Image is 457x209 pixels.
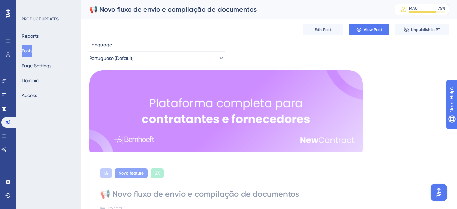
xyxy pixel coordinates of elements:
[22,30,39,42] button: Reports
[89,5,378,14] div: 📢 Novo fluxo de envio e compilação de documentos
[89,54,134,62] span: Portuguese (Default)
[429,182,449,203] iframe: UserGuiding AI Assistant Launcher
[22,60,51,72] button: Page Settings
[16,2,42,10] span: Need Help?
[100,189,352,200] div: 📢 Novo fluxo de envio e compilação de documentos
[411,27,440,32] span: Unpublish in PT
[89,41,112,49] span: Language
[22,74,39,87] button: Domain
[89,51,225,65] button: Portuguese (Default)
[22,16,59,22] div: PRODUCT UPDATES
[151,168,164,178] div: UX
[315,27,332,32] span: Edit Post
[303,24,343,35] button: Edit Post
[22,89,37,101] button: Access
[115,168,148,178] div: Nova feature
[89,70,363,152] img: file-1759934281947.png
[100,168,112,178] div: IA
[409,6,418,11] div: MAU
[438,6,445,11] div: 75 %
[395,24,449,35] button: Unpublish in PT
[22,45,32,57] button: Posts
[364,27,382,32] span: View Post
[349,24,389,35] button: View Post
